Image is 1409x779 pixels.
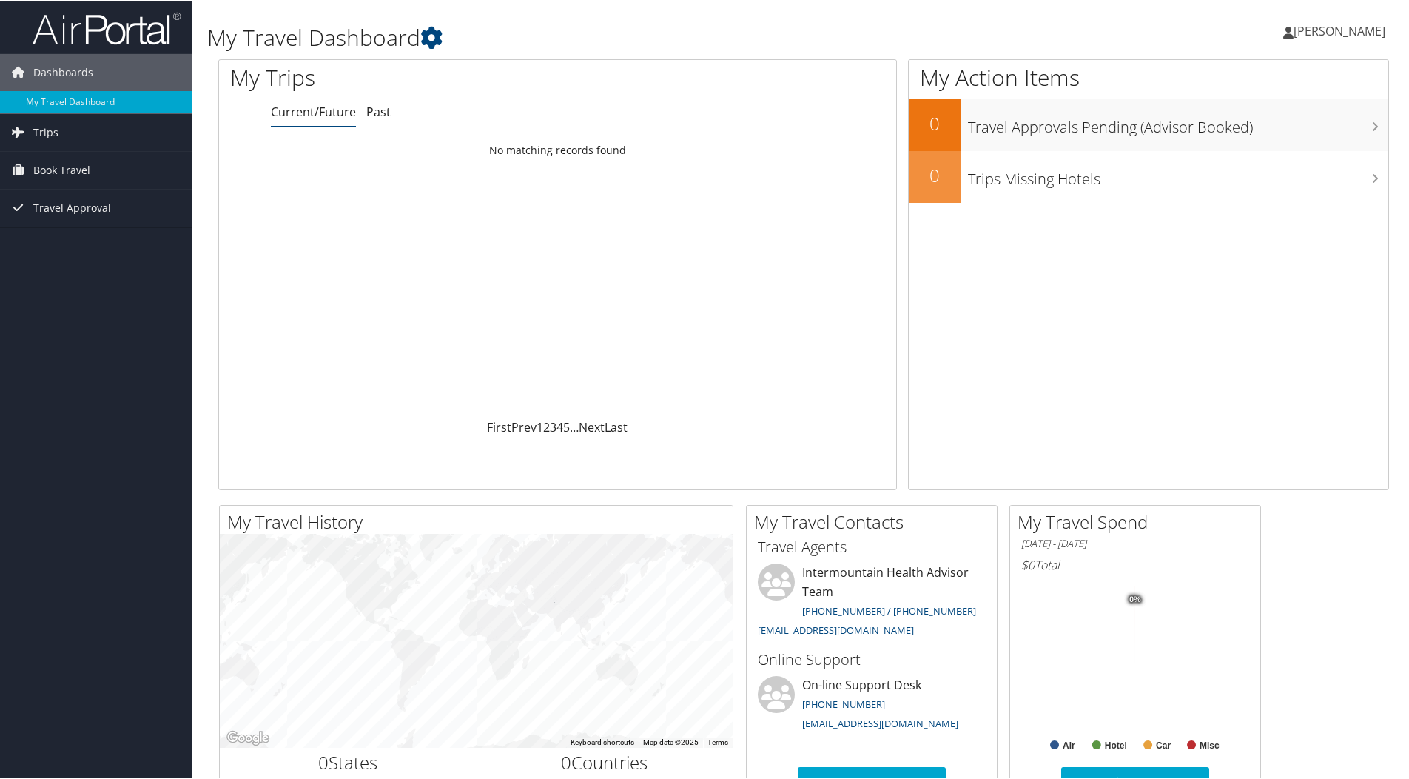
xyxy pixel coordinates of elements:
[231,749,465,774] h2: States
[1283,7,1400,52] a: [PERSON_NAME]
[802,696,885,709] a: [PHONE_NUMBER]
[1021,535,1249,549] h6: [DATE] - [DATE]
[968,108,1388,136] h3: Travel Approvals Pending (Advisor Booked)
[909,150,1388,201] a: 0Trips Missing Hotels
[1129,594,1141,603] tspan: 0%
[750,675,993,735] li: On-line Support Desk
[33,188,111,225] span: Travel Approval
[605,418,628,434] a: Last
[366,102,391,118] a: Past
[758,648,986,669] h3: Online Support
[1105,739,1127,749] text: Hotel
[909,161,961,187] h2: 0
[33,150,90,187] span: Book Travel
[1021,555,1035,572] span: $0
[1200,739,1220,749] text: Misc
[707,737,728,745] a: Terms (opens in new tab)
[1063,739,1075,749] text: Air
[1018,508,1260,533] h2: My Travel Spend
[33,53,93,90] span: Dashboards
[750,562,993,641] li: Intermountain Health Advisor Team
[1156,739,1171,749] text: Car
[219,136,896,162] td: No matching records found
[909,61,1388,92] h1: My Action Items
[579,418,605,434] a: Next
[207,21,1003,52] h1: My Travel Dashboard
[571,736,634,746] button: Keyboard shortcuts
[570,418,579,434] span: …
[537,418,543,434] a: 1
[802,603,976,616] a: [PHONE_NUMBER] / [PHONE_NUMBER]
[223,727,272,746] img: Google
[758,622,914,635] a: [EMAIL_ADDRESS][DOMAIN_NAME]
[563,418,570,434] a: 5
[556,418,563,434] a: 4
[230,61,603,92] h1: My Trips
[1294,21,1385,38] span: [PERSON_NAME]
[488,749,722,774] h2: Countries
[227,508,733,533] h2: My Travel History
[318,749,329,773] span: 0
[643,737,699,745] span: Map data ©2025
[909,110,961,135] h2: 0
[271,102,356,118] a: Current/Future
[909,98,1388,150] a: 0Travel Approvals Pending (Advisor Booked)
[543,418,550,434] a: 2
[487,418,511,434] a: First
[33,10,181,44] img: airportal-logo.png
[1021,555,1249,572] h6: Total
[758,535,986,556] h3: Travel Agents
[223,727,272,746] a: Open this area in Google Maps (opens a new window)
[550,418,556,434] a: 3
[802,715,958,729] a: [EMAIL_ADDRESS][DOMAIN_NAME]
[511,418,537,434] a: Prev
[754,508,997,533] h2: My Travel Contacts
[561,749,571,773] span: 0
[968,160,1388,188] h3: Trips Missing Hotels
[33,113,58,150] span: Trips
